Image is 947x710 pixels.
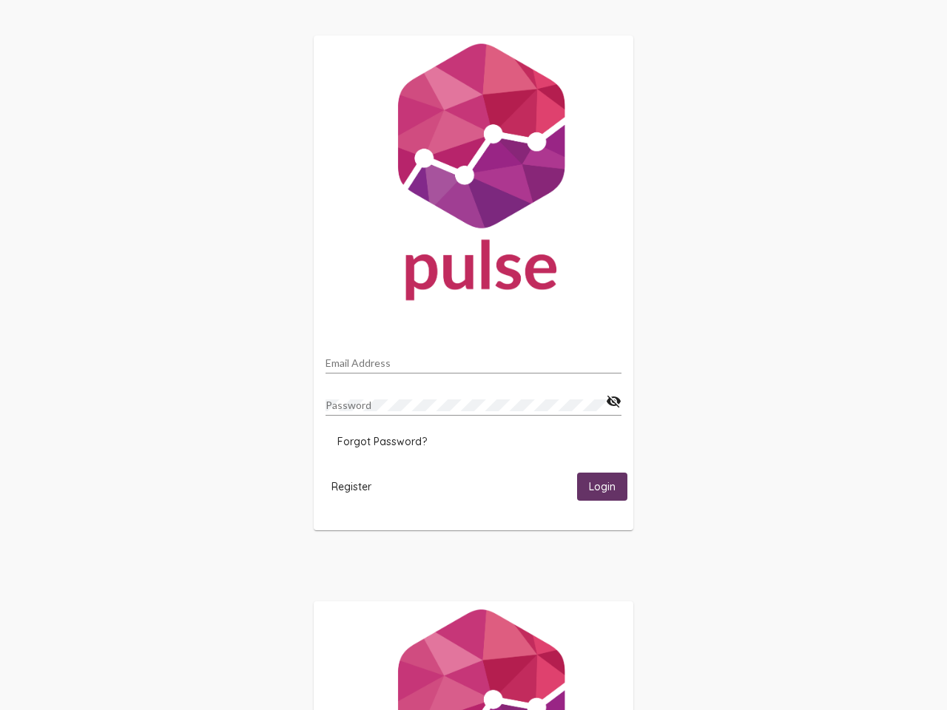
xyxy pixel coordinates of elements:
img: Pulse For Good Logo [314,35,633,315]
span: Login [589,481,616,494]
mat-icon: visibility_off [606,393,621,410]
button: Forgot Password? [326,428,439,455]
button: Login [577,473,627,500]
span: Forgot Password? [337,435,427,448]
span: Register [331,480,371,493]
button: Register [320,473,383,500]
